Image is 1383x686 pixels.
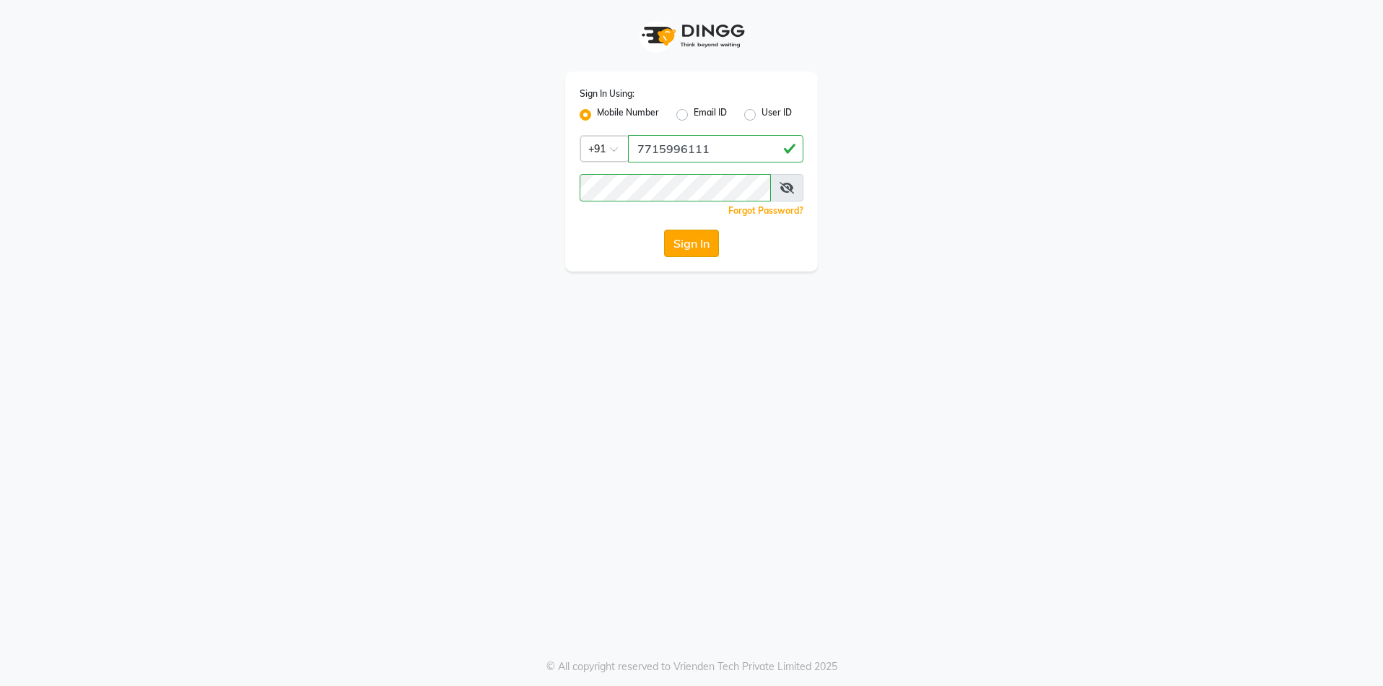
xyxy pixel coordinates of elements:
label: Email ID [694,106,727,123]
label: User ID [762,106,792,123]
img: logo1.svg [634,14,749,57]
a: Forgot Password? [728,205,803,216]
label: Sign In Using: [580,87,634,100]
label: Mobile Number [597,106,659,123]
input: Username [628,135,803,162]
input: Username [580,174,771,201]
button: Sign In [664,230,719,257]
